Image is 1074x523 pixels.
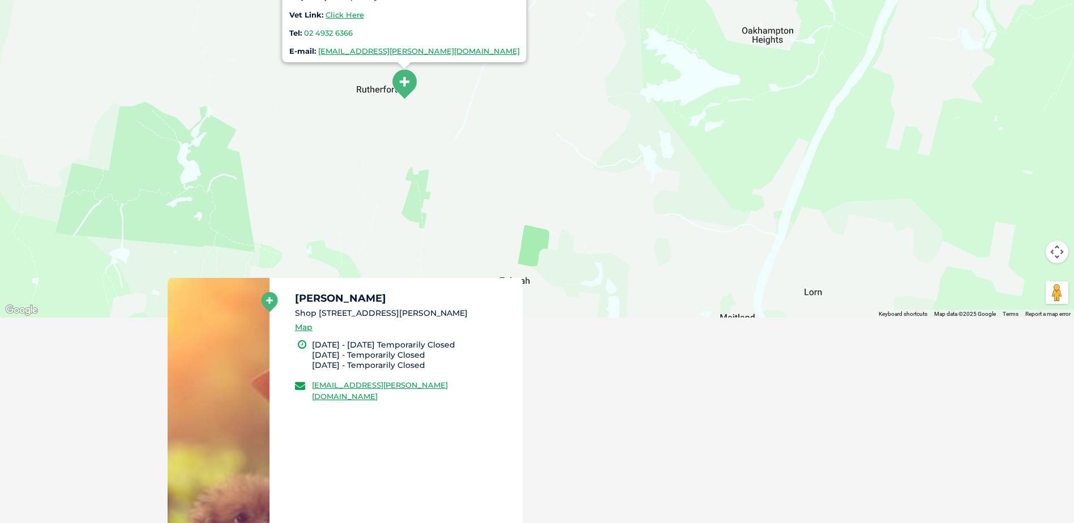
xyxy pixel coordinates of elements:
[289,10,323,19] strong: Vet Link:
[289,28,301,37] strong: Tel:
[295,321,313,334] a: Map
[289,46,315,55] strong: E-mail:
[1046,241,1068,263] button: Map camera controls
[390,68,418,100] div: Rutherford
[934,311,996,317] span: Map data ©2025 Google
[325,10,363,19] a: Click Here
[303,28,352,37] a: 02 4932 6366
[3,303,40,318] img: Google
[295,307,512,319] li: Shop [STREET_ADDRESS][PERSON_NAME]
[318,46,519,55] a: [EMAIL_ADDRESS][PERSON_NAME][DOMAIN_NAME]
[295,293,512,303] h5: [PERSON_NAME]
[1003,311,1019,317] a: Terms
[1025,311,1071,317] a: Report a map error
[312,340,512,371] li: [DATE] - [DATE] Temporarily Closed [DATE] - Temporarily Closed [DATE] - Temporarily Closed
[1046,281,1068,304] button: Drag Pegman onto the map to open Street View
[3,303,40,318] a: Open this area in Google Maps (opens a new window)
[312,380,448,401] a: [EMAIL_ADDRESS][PERSON_NAME][DOMAIN_NAME]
